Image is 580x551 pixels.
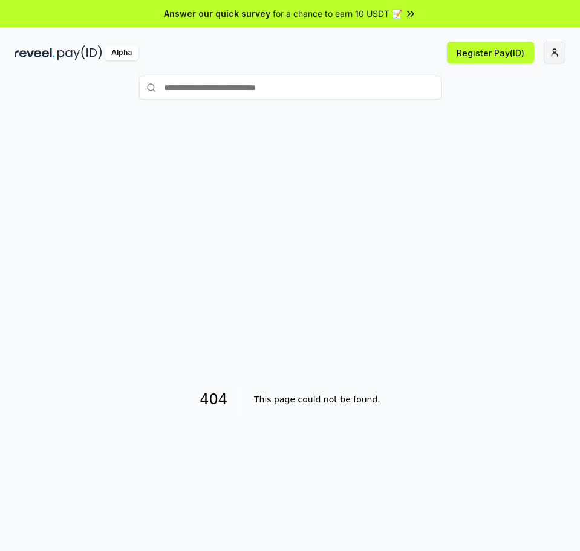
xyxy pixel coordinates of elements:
[105,45,138,60] div: Alpha
[200,385,242,414] h1: 404
[254,385,380,414] h2: This page could not be found.
[164,7,270,20] span: Answer our quick survey
[447,42,534,63] button: Register Pay(ID)
[273,7,402,20] span: for a chance to earn 10 USDT 📝
[15,45,55,60] img: reveel_dark
[57,45,102,60] img: pay_id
